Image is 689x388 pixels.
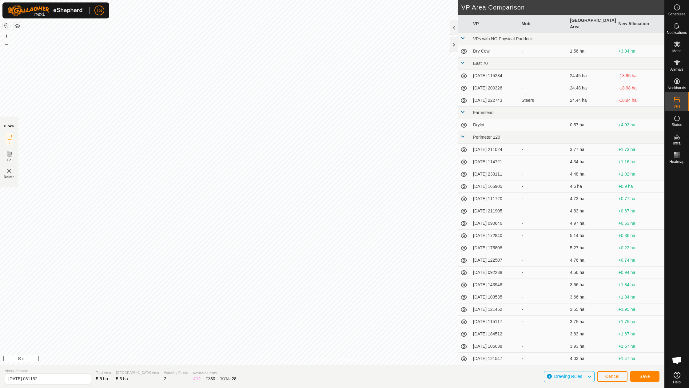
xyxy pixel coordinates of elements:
[554,374,582,379] span: Drawing Rules
[196,376,201,381] span: 12
[522,97,565,104] div: Steers
[568,242,616,254] td: 5.27 ha
[471,156,519,168] td: [DATE] 114721
[639,374,650,379] span: Save
[7,158,12,162] span: EZ
[568,82,616,94] td: 24.48 ha
[616,45,665,57] td: +3.94 ha
[667,31,687,34] span: Notifications
[461,4,664,11] h2: VP Area Comparison
[568,279,616,291] td: 3.66 ha
[568,365,616,377] td: 3.69 ha
[616,156,665,168] td: +1.16 ha
[616,267,665,279] td: +0.94 ha
[473,110,494,115] span: Farmstead
[616,82,665,94] td: -18.98 ha
[522,331,565,337] div: -
[605,374,619,379] span: Cancel
[522,319,565,325] div: -
[616,217,665,230] td: +0.53 ha
[616,70,665,82] td: -18.95 ha
[232,376,237,381] span: 28
[471,230,519,242] td: [DATE] 172840
[471,217,519,230] td: [DATE] 090646
[616,193,665,205] td: +0.77 ha
[616,242,665,254] td: +0.23 ha
[471,291,519,303] td: [DATE] 103535
[522,220,565,227] div: -
[522,269,565,276] div: -
[568,205,616,217] td: 4.83 ha
[7,5,84,16] img: Gallagher Logo
[522,208,565,214] div: -
[568,15,616,33] th: [GEOGRAPHIC_DATA] Area
[568,254,616,267] td: 4.76 ha
[568,316,616,328] td: 3.75 ha
[672,49,681,53] span: Mobs
[673,141,680,145] span: Infra
[471,340,519,353] td: [DATE] 105038
[471,180,519,193] td: [DATE] 165905
[3,32,10,40] button: +
[671,123,682,127] span: Status
[210,376,215,381] span: 30
[568,94,616,107] td: 24.44 ha
[6,167,13,175] img: VP
[471,205,519,217] td: [DATE] 211905
[471,15,519,33] th: VP
[522,245,565,251] div: -
[665,369,689,386] a: Help
[522,73,565,79] div: -
[14,22,21,30] button: Map Layers
[568,168,616,180] td: 4.48 ha
[568,119,616,131] td: 0.57 ha
[471,70,519,82] td: [DATE] 115234
[522,232,565,239] div: -
[616,144,665,156] td: +1.73 ha
[471,267,519,279] td: [DATE] 092238
[522,146,565,153] div: -
[220,376,237,382] div: TOTAL
[471,365,519,377] td: [DATE] 110702
[630,371,659,382] button: Save
[616,365,665,377] td: +1.81 ha
[668,351,686,370] div: Open chat
[616,94,665,107] td: -18.94 ha
[3,22,10,30] button: Reset Map
[616,291,665,303] td: +1.84 ha
[522,343,565,350] div: -
[471,316,519,328] td: [DATE] 115117
[568,144,616,156] td: 3.77 ha
[4,175,15,179] span: Delete
[522,196,565,202] div: -
[568,353,616,365] td: 4.03 ha
[338,357,356,362] a: Contact Us
[471,353,519,365] td: [DATE] 121547
[5,368,91,374] span: Virtual Paddock
[616,205,665,217] td: +0.67 ha
[670,68,683,71] span: Animals
[308,357,331,362] a: Privacy Policy
[568,156,616,168] td: 4.34 ha
[568,45,616,57] td: 1.56 ha
[116,370,159,375] span: [GEOGRAPHIC_DATA] Area
[568,328,616,340] td: 3.83 ha
[616,328,665,340] td: +1.67 ha
[471,168,519,180] td: [DATE] 233111
[96,370,111,375] span: Total Area
[471,45,519,57] td: Dry Cow
[568,267,616,279] td: 4.56 ha
[568,291,616,303] td: 3.66 ha
[616,316,665,328] td: +1.75 ha
[522,294,565,300] div: -
[522,159,565,165] div: -
[568,303,616,316] td: 3.55 ha
[471,119,519,131] td: Drylot
[522,257,565,263] div: -
[522,122,565,128] div: -
[471,94,519,107] td: [DATE] 222743
[616,303,665,316] td: +1.95 ha
[522,355,565,362] div: -
[616,279,665,291] td: +1.84 ha
[471,242,519,254] td: [DATE] 175808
